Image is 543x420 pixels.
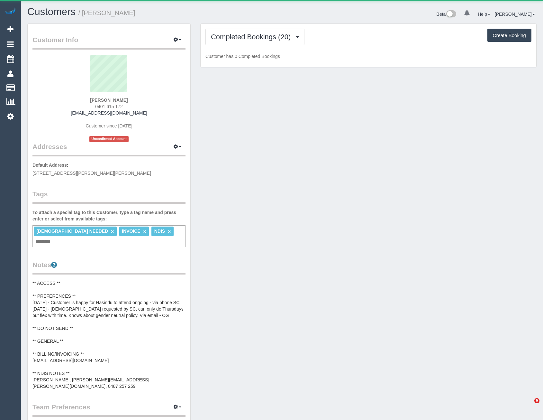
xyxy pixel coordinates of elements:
[27,6,76,17] a: Customers
[122,229,140,234] span: INVOICE
[89,136,129,142] span: Unconfirmed Account
[211,33,294,41] span: Completed Bookings (20)
[32,209,186,222] label: To attach a special tag to this Customer, type a tag name and press enter or select from availabl...
[205,53,531,60] p: Customer has 0 Completed Bookings
[36,229,108,234] span: [DEMOGRAPHIC_DATA] NEEDED
[32,260,186,275] legend: Notes
[495,12,535,17] a: [PERSON_NAME]
[32,162,68,168] label: Default Address:
[4,6,17,15] img: Automaid Logo
[534,398,539,403] span: 6
[32,280,186,389] pre: ** ACCESS ** ** PREFERENCES ** [DATE] - Customer is happy for Hasindu to attend ongoing - via pho...
[78,9,135,16] small: / [PERSON_NAME]
[446,10,456,19] img: New interface
[143,229,146,234] a: ×
[71,110,147,116] a: [EMAIL_ADDRESS][DOMAIN_NAME]
[478,12,490,17] a: Help
[32,402,186,417] legend: Team Preferences
[95,104,123,109] span: 0401 615 172
[90,98,128,103] strong: [PERSON_NAME]
[521,398,537,414] iframe: Intercom live chat
[168,229,171,234] a: ×
[487,29,531,42] button: Create Booking
[437,12,457,17] a: Beta
[32,171,151,176] span: [STREET_ADDRESS][PERSON_NAME][PERSON_NAME]
[32,35,186,50] legend: Customer Info
[86,123,132,128] span: Customer since [DATE]
[205,29,304,45] button: Completed Bookings (20)
[111,229,114,234] a: ×
[154,229,165,234] span: NDIS
[32,189,186,204] legend: Tags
